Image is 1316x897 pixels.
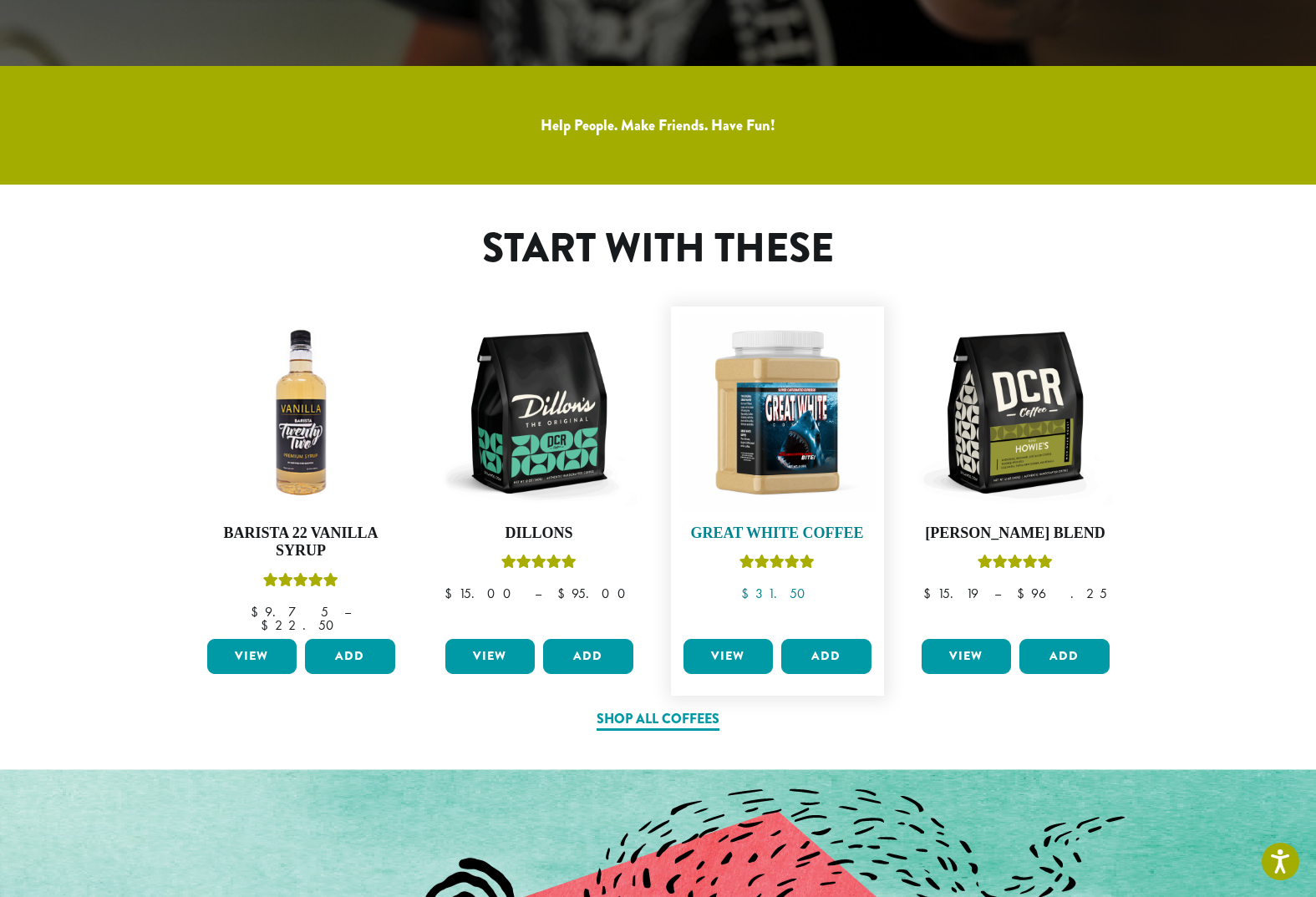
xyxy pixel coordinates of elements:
span: $ [251,603,265,621]
h4: [PERSON_NAME] Blend [917,525,1114,543]
a: View [445,639,536,674]
bdi: 15.00 [445,585,519,602]
img: DCR-12oz-Howies-Stock-scaled.png [917,315,1114,511]
h4: Barista 22 Vanilla Syrup [203,525,399,560]
h1: Start With These [301,225,1015,273]
a: Help People. Make Friends. Have Fun! [541,114,775,136]
span: $ [261,616,275,634]
div: Rated 5.00 out of 5 [739,552,815,577]
img: DCR-12oz-Dillons-Stock-scaled.png [441,315,638,511]
bdi: 31.50 [741,585,813,602]
h4: Great White Coffee [679,525,876,543]
div: Rated 4.67 out of 5 [978,552,1053,577]
button: Add [1019,639,1110,674]
button: Add [305,639,395,674]
span: – [994,585,1001,602]
img: VANILLA-300x300.png [203,315,399,511]
a: View [922,639,1012,674]
a: View [683,639,774,674]
span: $ [445,585,459,602]
a: Barista 22 Vanilla SyrupRated 5.00 out of 5 [203,315,399,632]
button: Add [543,639,633,674]
a: [PERSON_NAME] BlendRated 4.67 out of 5 [917,315,1114,632]
a: DillonsRated 5.00 out of 5 [441,315,638,632]
bdi: 9.75 [251,603,328,621]
h4: Dillons [441,525,638,543]
bdi: 15.19 [923,585,978,602]
span: – [344,603,351,621]
div: Rated 5.00 out of 5 [501,552,577,577]
button: Add [781,639,871,674]
bdi: 95.00 [557,585,633,602]
a: View [207,639,297,674]
div: Rated 5.00 out of 5 [263,570,338,595]
bdi: 22.50 [261,616,342,634]
span: $ [557,585,572,602]
img: Great_White_Ground_Espresso_2.png [679,315,876,511]
span: $ [741,585,755,602]
bdi: 96.25 [1017,585,1107,602]
a: Shop All Coffees [597,709,719,731]
span: $ [1017,585,1031,602]
span: – [535,585,541,602]
span: $ [923,585,937,602]
a: Great White CoffeeRated 5.00 out of 5 $31.50 [679,315,876,632]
